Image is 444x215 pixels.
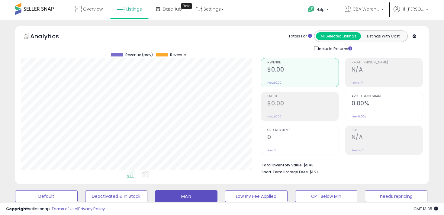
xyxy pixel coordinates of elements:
[181,3,192,9] div: Tooltip anchor
[413,206,438,212] span: 2025-09-13 13:35 GMT
[163,6,182,12] span: DataHub
[295,190,358,202] button: CPT Below Min
[352,115,366,118] small: Prev: 0.00%
[30,32,71,42] h5: Analytics
[83,6,103,12] span: Overview
[15,190,78,202] button: Default
[352,134,423,142] h2: N/A
[78,206,105,212] a: Privacy Policy
[267,100,338,108] h2: $0.00
[361,32,406,40] button: Listings With Cost
[126,6,142,12] span: Listings
[262,169,309,175] b: Short Term Storage Fees:
[316,32,361,40] button: All Selected Listings
[6,206,105,212] div: seller snap | |
[307,5,315,13] i: Get Help
[310,45,359,52] div: Include Returns
[310,169,318,175] span: $1.21
[352,6,380,12] span: CBA Warehouses
[262,162,303,168] b: Total Inventory Value:
[125,53,153,57] span: Revenue (prev)
[267,95,338,98] span: Profit
[267,134,338,142] h2: 0
[365,190,427,202] button: needs repricing
[267,149,276,152] small: Prev: 0
[267,61,338,64] span: Revenue
[352,149,363,152] small: Prev: N/A
[6,206,28,212] strong: Copyright
[352,81,363,85] small: Prev: N/A
[352,66,423,74] h2: N/A
[85,190,148,202] button: Deactivated & In Stock
[170,53,186,57] span: Revenue
[267,81,282,85] small: Prev: $0.00
[352,61,423,64] span: Profit [PERSON_NAME]
[303,1,335,20] a: Help
[267,115,282,118] small: Prev: $0.00
[352,95,423,98] span: Avg. Buybox Share
[401,6,424,12] span: Hi [PERSON_NAME]
[267,66,338,74] h2: $0.00
[288,34,312,39] div: Totals For
[52,206,77,212] a: Terms of Use
[262,161,418,168] li: $543
[267,129,338,132] span: Ordered Items
[394,6,428,20] a: Hi [PERSON_NAME]
[225,190,288,202] button: Low Inv Fee Applied
[317,7,325,12] span: Help
[352,100,423,108] h2: 0.00%
[155,190,217,202] button: MAIN
[352,129,423,132] span: ROI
